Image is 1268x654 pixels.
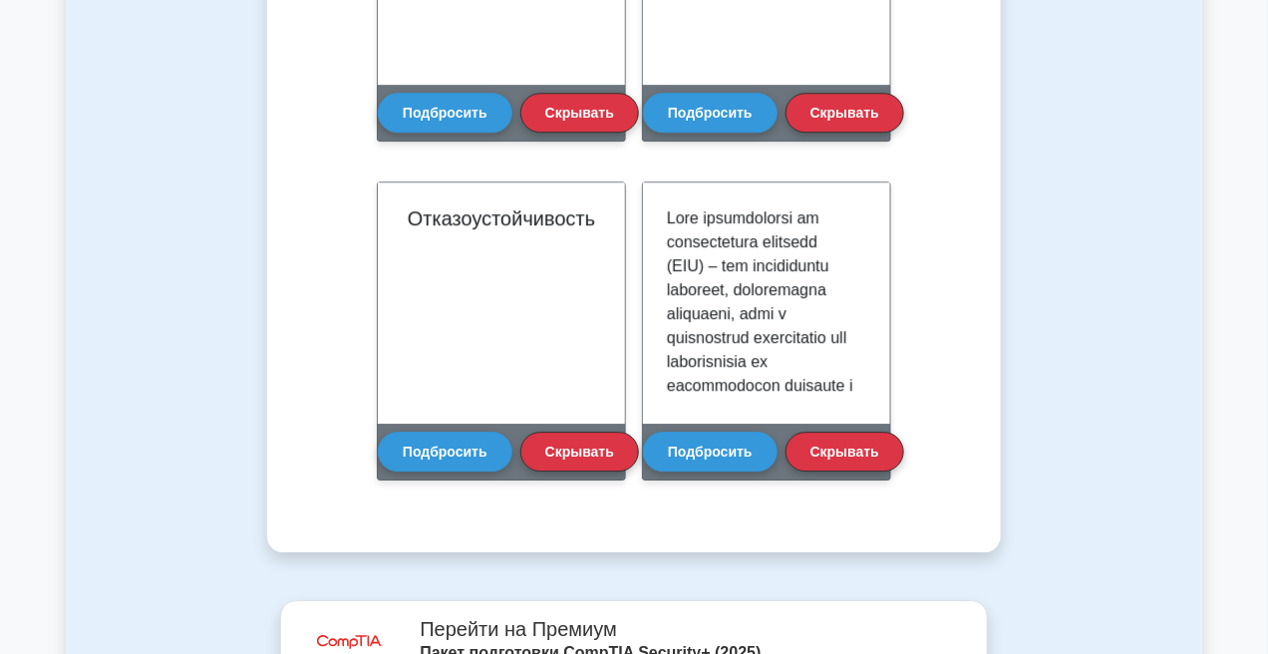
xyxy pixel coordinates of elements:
button: Скрывать [520,432,639,472]
font: Скрывать [545,444,614,460]
font: Подбросить [403,105,487,121]
font: Скрывать [810,444,879,460]
button: Скрывать [786,432,904,472]
button: Подбросить [378,432,512,472]
font: Скрывать [810,105,879,121]
font: Подбросить [403,444,487,460]
button: Подбросить [378,93,512,133]
button: Подбросить [643,93,778,133]
font: Подбросить [668,105,753,121]
button: Скрывать [520,93,639,133]
font: Подбросить [668,444,753,460]
font: Отказоустойчивость [408,207,595,229]
button: Скрывать [786,93,904,133]
button: Подбросить [643,432,778,472]
font: Скрывать [545,105,614,121]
